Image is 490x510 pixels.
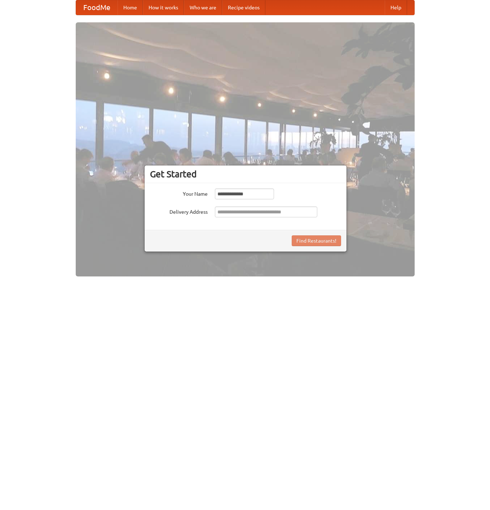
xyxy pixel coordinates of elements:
[385,0,407,15] a: Help
[150,189,208,198] label: Your Name
[292,235,341,246] button: Find Restaurants!
[184,0,222,15] a: Who we are
[150,169,341,179] h3: Get Started
[76,0,118,15] a: FoodMe
[150,207,208,216] label: Delivery Address
[222,0,265,15] a: Recipe videos
[143,0,184,15] a: How it works
[118,0,143,15] a: Home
